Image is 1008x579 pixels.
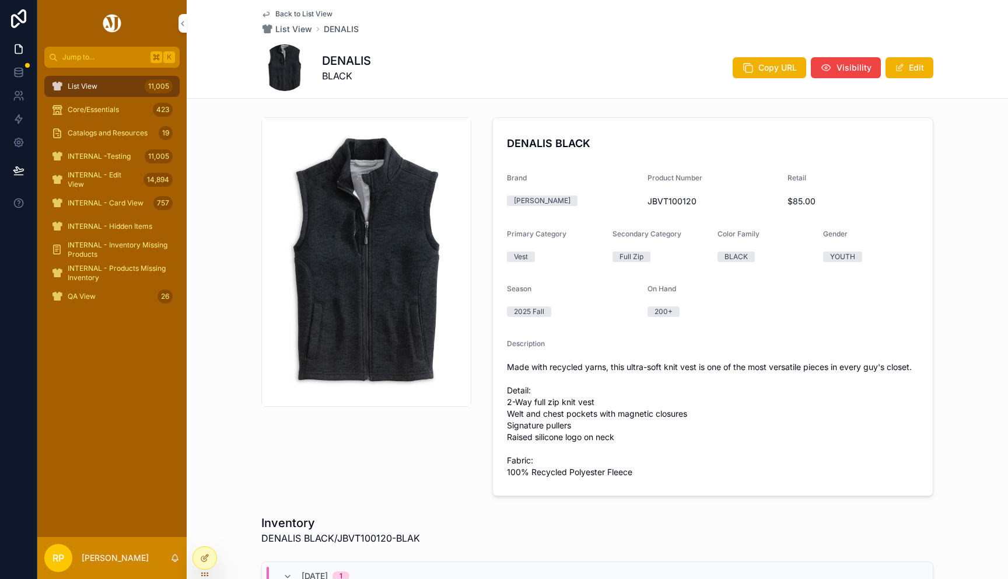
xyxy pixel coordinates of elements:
span: Description [507,339,545,348]
h1: DENALIS [322,53,371,69]
div: 11,005 [145,149,173,163]
div: 200+ [654,306,673,317]
span: BLACK [322,69,371,83]
span: DENALIS BLACK/JBVT100120-BLAK [261,531,420,545]
button: Jump to...K [44,47,180,68]
a: DENALIS [324,23,359,35]
span: List View [68,82,97,91]
a: Back to List View [261,9,332,19]
a: Core/Essentials423 [44,99,180,120]
span: Brand [507,173,527,182]
div: 11,005 [145,79,173,93]
span: Color Family [717,229,759,238]
div: 14,894 [143,173,173,187]
div: BLACK [724,252,748,262]
a: INTERNAL - Edit View14,894 [44,169,180,190]
span: List View [275,23,312,35]
a: List View11,005 [44,76,180,97]
div: Full Zip [619,252,643,262]
span: Season [507,284,531,293]
a: Catalogs and Resources19 [44,123,180,144]
div: YOUTH [830,252,855,262]
span: Visibility [836,62,871,74]
div: scrollable content [37,68,187,322]
div: Vest [514,252,528,262]
h4: DENALIS BLACK [507,135,919,151]
span: Primary Category [507,229,566,238]
span: Jump to... [62,53,146,62]
a: INTERNAL - Inventory Missing Products [44,239,180,260]
h1: Inventory [261,515,420,531]
img: App logo [101,14,123,33]
span: Core/Essentials [68,105,119,114]
span: Catalogs and Resources [68,128,148,138]
span: INTERNAL - Inventory Missing Products [68,240,168,259]
span: JBVT100120 [647,196,779,207]
span: K [164,53,174,62]
span: On Hand [647,284,676,293]
span: INTERNAL - Edit View [68,170,139,189]
a: INTERNAL - Hidden Items [44,216,180,237]
button: Visibility [811,57,881,78]
span: Product Number [647,173,702,182]
a: INTERNAL -Testing11,005 [44,146,180,167]
div: 2025 Fall [514,306,544,317]
span: INTERNAL - Products Missing Inventory [68,264,168,282]
img: 4vaYudoE1MEWylGcFUj4wW2_ZB95VOJufxiwJeJIzx4-s_1500x1500.jpg [262,131,471,393]
a: List View [261,23,312,35]
span: Gender [823,229,848,238]
a: INTERNAL - Products Missing Inventory [44,263,180,284]
div: 757 [153,196,173,210]
span: Made with recycled yarns, this ultra-soft knit vest is one of the most versatile pieces in every ... [507,361,919,478]
span: Back to List View [275,9,332,19]
a: INTERNAL - Card View757 [44,193,180,214]
span: Copy URL [758,62,797,74]
p: [PERSON_NAME] [82,552,149,564]
span: RP [52,551,64,565]
div: [PERSON_NAME] [514,196,570,206]
span: INTERNAL - Card View [68,198,143,208]
div: 26 [157,289,173,304]
div: 19 [159,126,173,140]
span: $85.00 [787,196,919,207]
button: Edit [885,57,933,78]
button: Copy URL [733,57,806,78]
span: QA View [68,292,96,301]
span: Retail [787,173,806,182]
span: INTERNAL - Hidden Items [68,222,152,231]
div: 423 [153,103,173,117]
span: Secondary Category [612,229,681,238]
span: INTERNAL -Testing [68,152,131,161]
a: QA View26 [44,286,180,307]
